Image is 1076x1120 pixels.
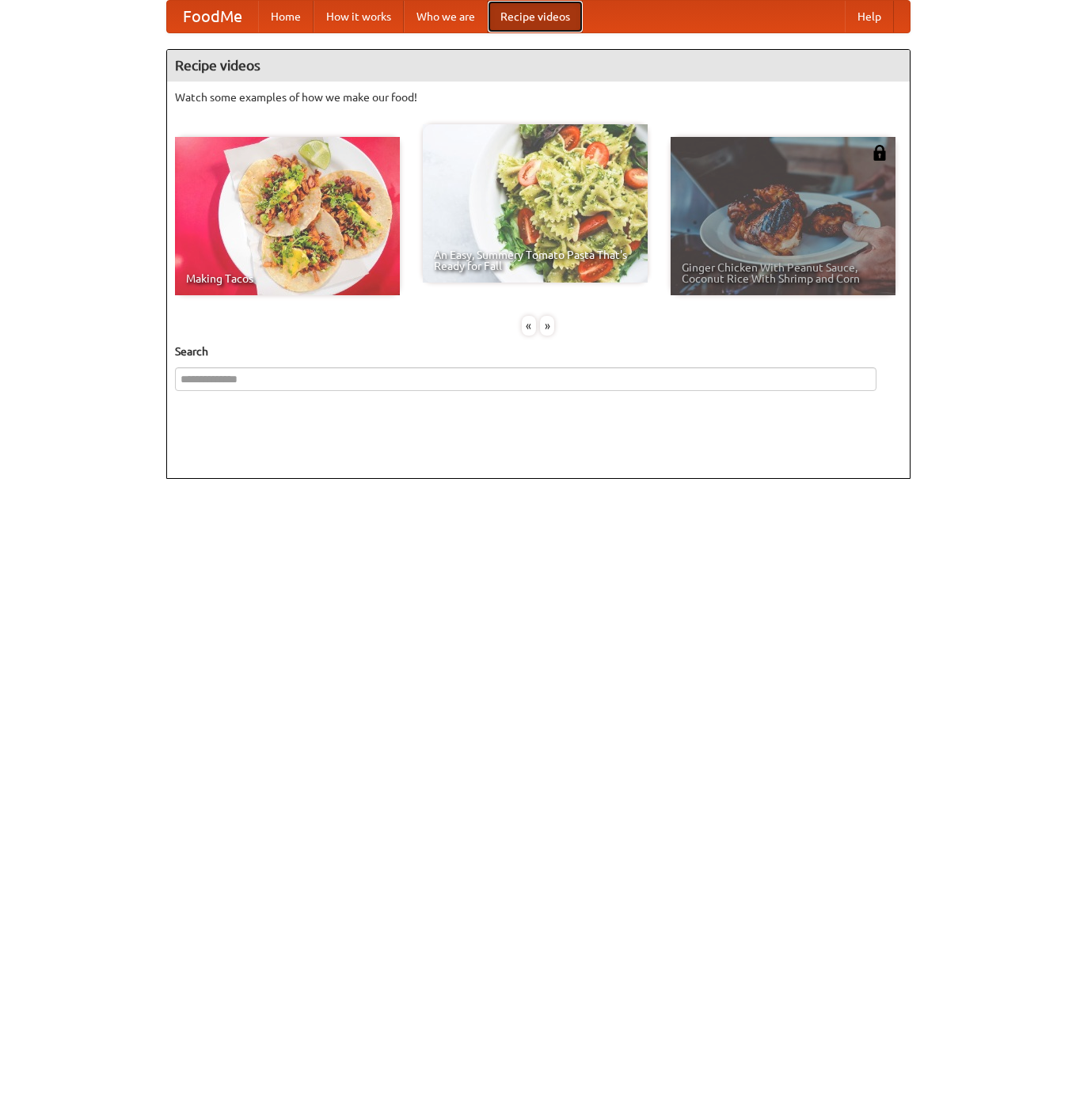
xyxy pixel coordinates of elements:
a: Who we are [404,1,488,32]
span: An Easy, Summery Tomato Pasta That's Ready for Fall [434,249,637,271]
a: How it works [314,1,404,32]
a: Making Tacos [175,137,400,295]
h4: Recipe videos [167,50,910,82]
a: Help [845,1,894,32]
span: Making Tacos [186,273,389,284]
div: » [540,316,554,336]
h5: Search [175,344,902,359]
a: Home [258,1,314,32]
a: Recipe videos [488,1,583,32]
a: An Easy, Summery Tomato Pasta That's Ready for Fall [423,124,648,283]
img: 483408.png [872,145,888,161]
p: Watch some examples of how we make our food! [175,89,902,105]
div: « [522,316,536,336]
a: FoodMe [167,1,258,32]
